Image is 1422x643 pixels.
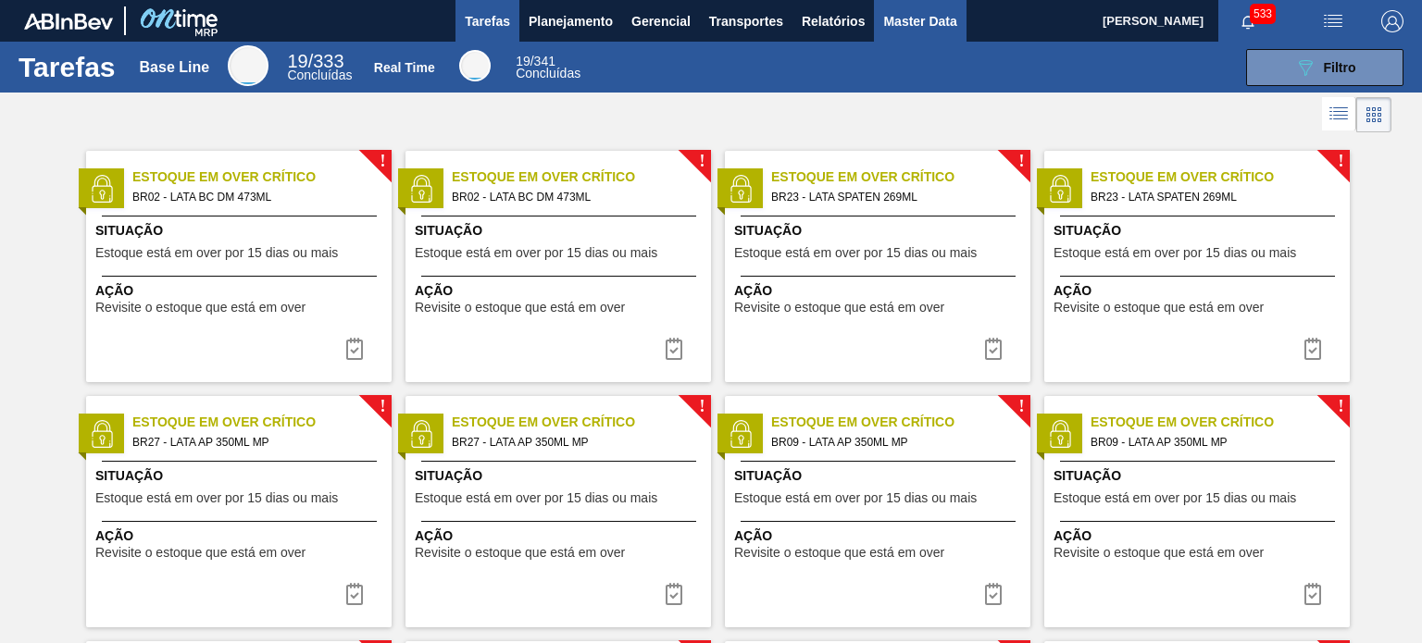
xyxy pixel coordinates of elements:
[1054,301,1264,315] span: Revisite o estoque que está em over
[415,466,706,486] span: Situação
[415,526,706,546] span: Ação
[1018,155,1024,168] span: !
[1054,546,1264,560] span: Revisite o estoque que está em over
[771,432,1016,452] span: BR09 - LATA AP 350ML MP
[1291,575,1335,612] div: Completar tarefa: 29781626
[95,246,338,260] span: Estoque está em over por 15 dias ou mais
[287,68,352,82] span: Concluídas
[734,546,944,560] span: Revisite o estoque que está em over
[971,575,1016,612] button: icon-task complete
[1091,432,1335,452] span: BR09 - LATA AP 350ML MP
[1218,8,1278,34] button: Notificações
[415,246,657,260] span: Estoque está em over por 15 dias ou mais
[1054,466,1345,486] span: Situação
[802,10,865,32] span: Relatórios
[771,167,1030,187] span: Estoque em Over Crítico
[88,175,116,203] img: status
[1054,281,1345,301] span: Ação
[332,330,377,367] button: icon-task complete
[663,583,685,605] img: icon-task complete
[343,583,366,605] img: icon-task complete
[516,54,530,68] span: 19
[415,281,706,301] span: Ação
[132,167,392,187] span: Estoque em Over Crítico
[709,10,783,32] span: Transportes
[415,491,657,505] span: Estoque está em over por 15 dias ou mais
[699,400,705,414] span: !
[734,301,944,315] span: Revisite o estoque que está em over
[1091,413,1350,432] span: Estoque em Over Crítico
[380,155,385,168] span: !
[415,546,625,560] span: Revisite o estoque que está em over
[663,338,685,360] img: icon-task complete
[452,187,696,207] span: BR02 - LATA BC DM 473ML
[734,246,977,260] span: Estoque está em over por 15 dias ou mais
[971,330,1016,367] div: Completar tarefa: 29781558
[516,56,580,80] div: Real Time
[734,466,1026,486] span: Situação
[1054,491,1296,505] span: Estoque está em over por 15 dias ou mais
[95,466,387,486] span: Situação
[19,56,116,78] h1: Tarefas
[1091,167,1350,187] span: Estoque em Over Crítico
[1046,175,1074,203] img: status
[452,432,696,452] span: BR27 - LATA AP 350ML MP
[287,51,307,71] span: 19
[132,413,392,432] span: Estoque em Over Crítico
[465,10,510,32] span: Tarefas
[727,420,755,448] img: status
[971,575,1016,612] div: Completar tarefa: 29781626
[88,420,116,448] img: status
[343,338,366,360] img: icon-task complete
[95,526,387,546] span: Ação
[1291,330,1335,367] button: icon-task complete
[529,10,613,32] span: Planejamento
[407,420,435,448] img: status
[699,155,705,168] span: !
[1054,221,1345,241] span: Situação
[140,59,210,76] div: Base Line
[516,66,580,80] span: Concluídas
[771,187,1016,207] span: BR23 - LATA SPATEN 269ML
[1324,60,1356,75] span: Filtro
[883,10,956,32] span: Master Data
[1246,49,1403,86] button: Filtro
[415,301,625,315] span: Revisite o estoque que está em over
[1322,97,1356,132] div: Visão em Lista
[1018,400,1024,414] span: !
[631,10,691,32] span: Gerencial
[228,45,268,86] div: Base Line
[374,60,435,75] div: Real Time
[1091,187,1335,207] span: BR23 - LATA SPATEN 269ML
[452,167,711,187] span: Estoque em Over Crítico
[452,413,711,432] span: Estoque em Over Crítico
[1356,97,1391,132] div: Visão em Cards
[1322,10,1344,32] img: userActions
[1054,246,1296,260] span: Estoque está em over por 15 dias ou mais
[727,175,755,203] img: status
[332,575,377,612] div: Completar tarefa: 29781569
[982,583,1004,605] img: icon-task complete
[652,330,696,367] button: icon-task complete
[95,546,306,560] span: Revisite o estoque que está em over
[1302,583,1324,605] img: icon-task complete
[734,221,1026,241] span: Situação
[132,432,377,452] span: BR27 - LATA AP 350ML MP
[332,330,377,367] div: Completar tarefa: 29781549
[1291,575,1335,612] button: icon-task complete
[1381,10,1403,32] img: Logout
[287,51,343,71] span: / 333
[1054,526,1345,546] span: Ação
[95,281,387,301] span: Ação
[971,330,1016,367] button: icon-task complete
[1338,400,1343,414] span: !
[380,400,385,414] span: !
[652,575,696,612] div: Completar tarefa: 29781569
[982,338,1004,360] img: icon-task complete
[652,575,696,612] button: icon-task complete
[24,13,113,30] img: TNhmsLtSVTkK8tSr43FrP2fwEKptu5GPRR3wAAAABJRU5ErkJggg==
[734,526,1026,546] span: Ação
[771,413,1030,432] span: Estoque em Over Crítico
[415,221,706,241] span: Situação
[1302,338,1324,360] img: icon-task complete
